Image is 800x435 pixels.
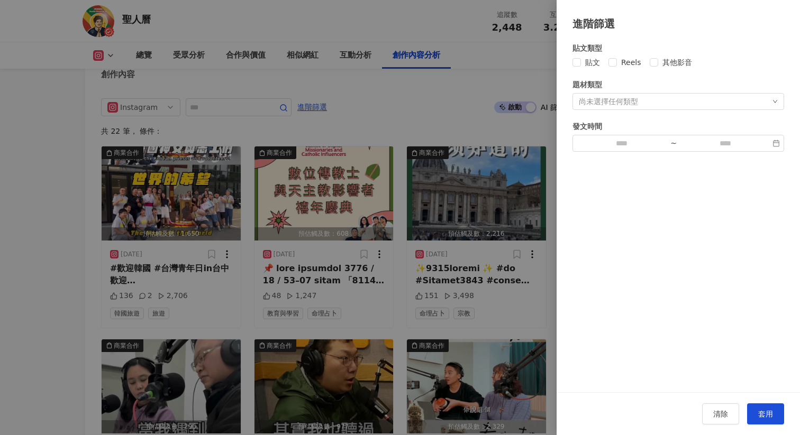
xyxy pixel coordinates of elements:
[572,42,784,54] div: 貼文類型
[658,57,696,68] span: 其他影音
[747,403,784,424] button: 套用
[758,410,773,418] span: 套用
[572,121,784,132] div: 發文時間
[713,410,728,418] span: 清除
[572,16,784,32] div: 進階篩選
[617,57,646,68] span: Reels
[772,99,778,104] span: down
[572,79,784,90] div: 題材類型
[666,140,681,147] div: ~
[581,57,604,68] span: 貼文
[702,403,739,424] button: 清除
[579,97,638,106] div: 尚未選擇任何類型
